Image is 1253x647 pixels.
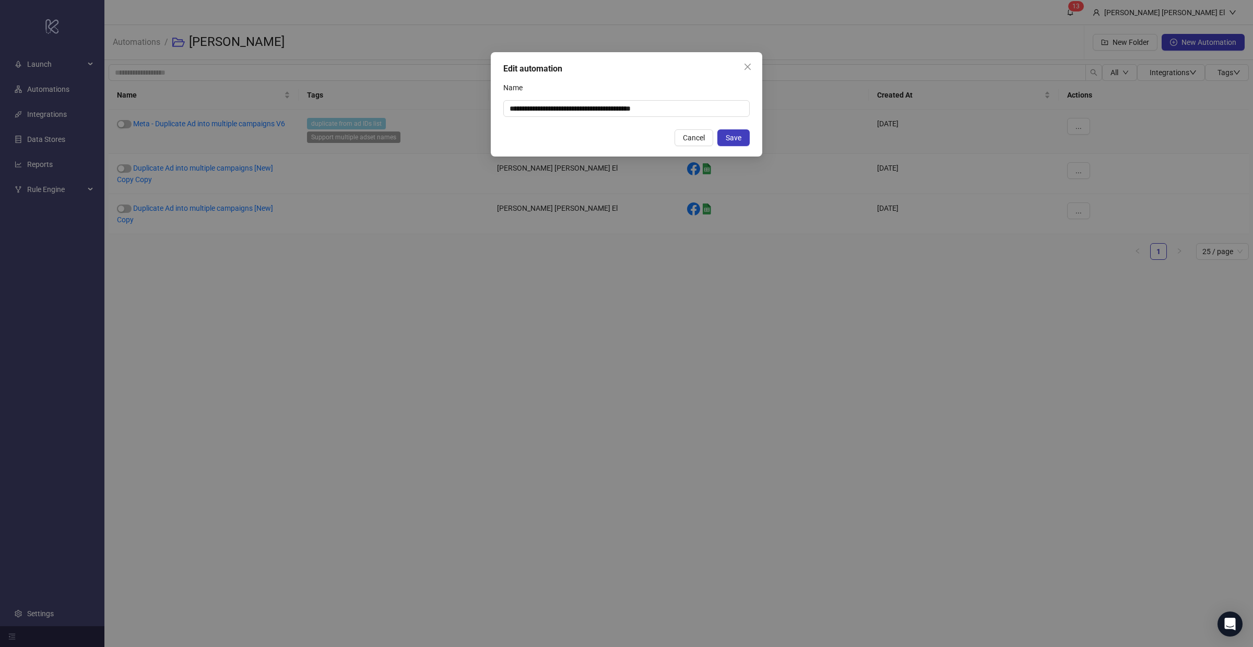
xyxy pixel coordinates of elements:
span: close [743,63,752,71]
label: Name [503,79,529,96]
div: Edit automation [503,63,750,75]
button: Save [717,129,750,146]
input: Name [503,100,750,117]
span: Cancel [683,134,705,142]
span: Save [726,134,741,142]
button: Cancel [675,129,713,146]
button: Close [739,58,756,75]
div: Open Intercom Messenger [1217,612,1243,637]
